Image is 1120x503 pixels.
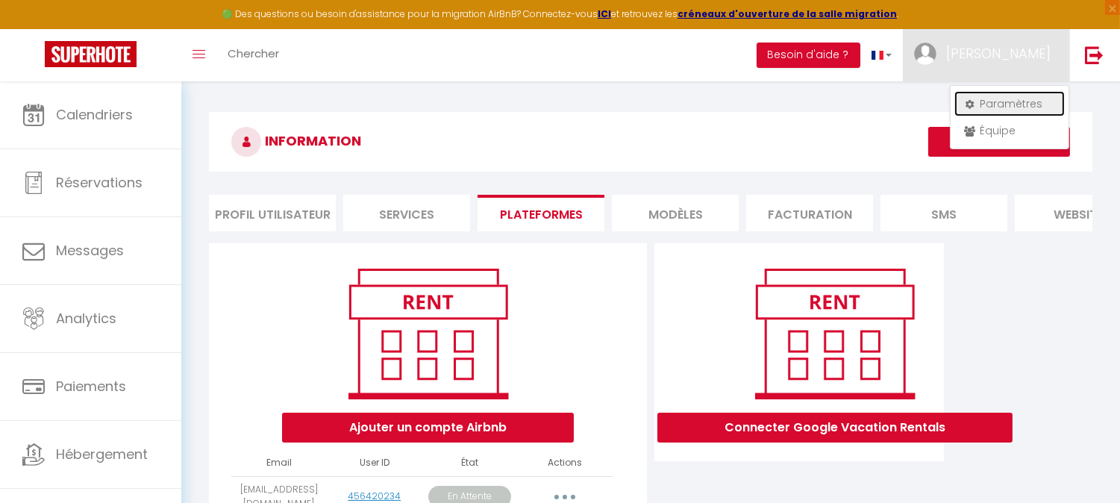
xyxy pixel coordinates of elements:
li: SMS [880,195,1007,231]
button: Besoin d'aide ? [757,43,860,68]
button: Ouvrir le widget de chat LiveChat [12,6,57,51]
a: créneaux d'ouverture de la salle migration [678,7,897,20]
button: Ajouter un compte Airbnb [282,413,574,443]
span: Réservations [56,173,143,192]
span: Calendriers [56,105,133,124]
a: Chercher [216,29,290,81]
span: Hébergement [56,445,148,463]
th: Actions [517,450,613,476]
a: Équipe [954,118,1065,143]
a: ICI [598,7,611,20]
a: ... [PERSON_NAME] [903,29,1069,81]
li: MODÈLES [612,195,739,231]
img: Super Booking [45,41,137,67]
h3: INFORMATION [209,112,1092,172]
li: Profil Utilisateur [209,195,336,231]
span: Messages [56,241,124,260]
button: Enregistrer [928,127,1070,157]
span: Paiements [56,377,126,396]
li: Facturation [746,195,873,231]
img: ... [914,43,936,65]
a: 456420234 [348,490,401,502]
span: Analytics [56,309,116,328]
img: rent.png [333,262,523,405]
li: Plateformes [478,195,604,231]
li: Services [343,195,470,231]
a: Paramètres [954,91,1065,116]
th: État [422,450,518,476]
span: Chercher [228,46,279,61]
th: User ID [327,450,422,476]
th: Email [231,450,327,476]
img: logout [1085,46,1104,64]
span: [PERSON_NAME] [946,44,1051,63]
img: rent.png [739,262,930,405]
button: Connecter Google Vacation Rentals [657,413,1013,443]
